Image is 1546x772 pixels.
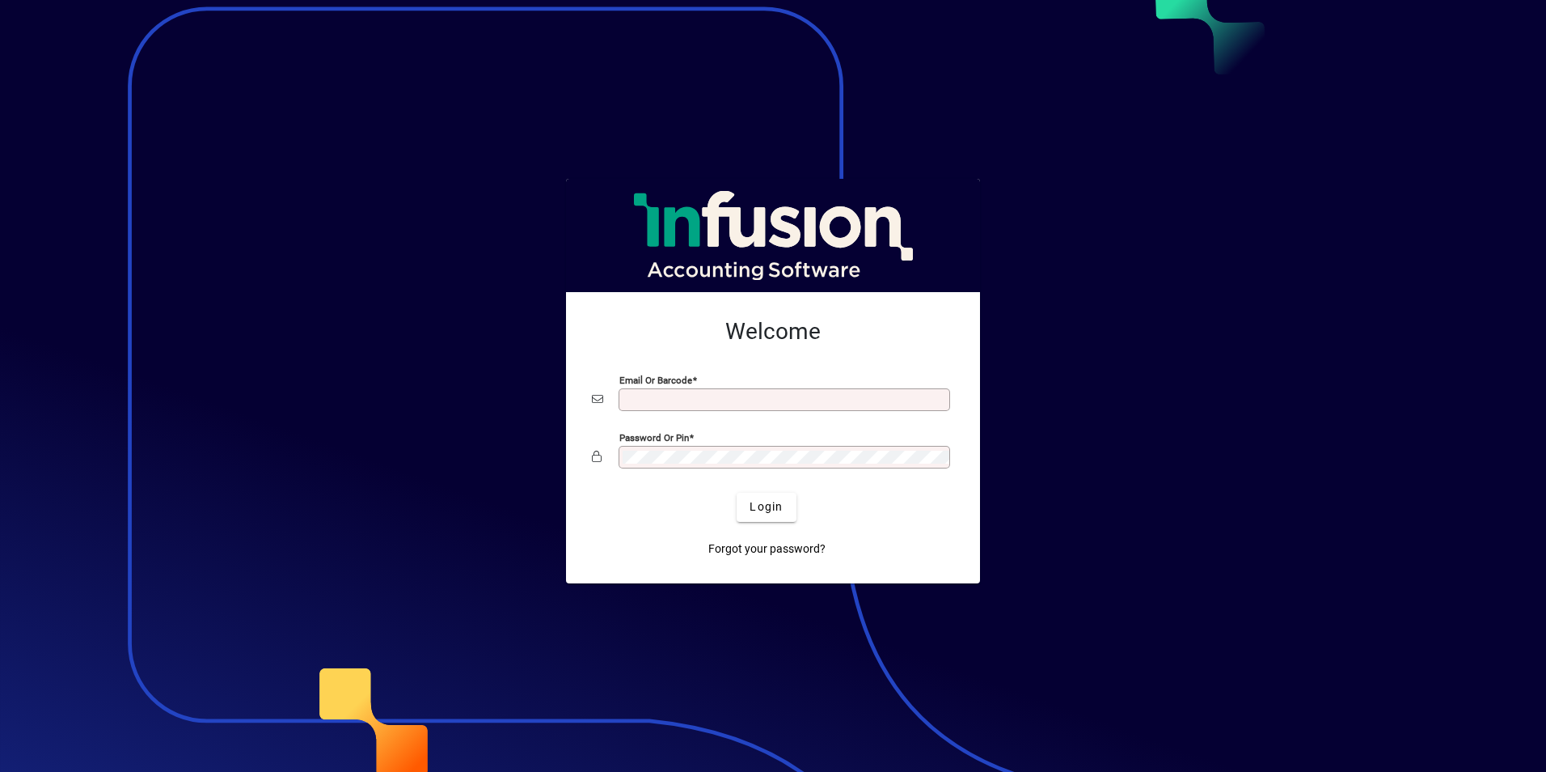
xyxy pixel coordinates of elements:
a: Forgot your password? [702,535,832,564]
mat-label: Password or Pin [619,431,689,443]
button: Login [737,493,796,522]
span: Forgot your password? [708,541,826,558]
h2: Welcome [592,318,954,346]
mat-label: Email or Barcode [619,374,692,385]
span: Login [750,498,783,515]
